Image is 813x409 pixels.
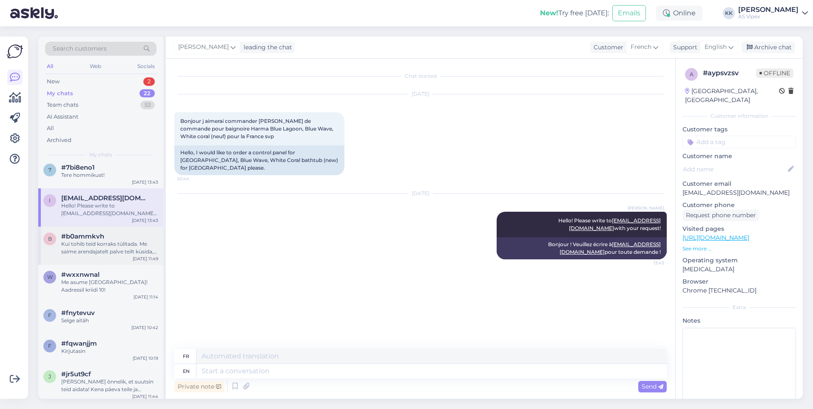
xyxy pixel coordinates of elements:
p: Notes [682,316,796,325]
span: Offline [756,68,793,78]
div: Hello! Please write to [EMAIL_ADDRESS][DOMAIN_NAME] with your request! [61,202,158,217]
p: See more ... [682,245,796,253]
div: fr [183,349,189,364]
div: [DATE] 13:43 [132,179,158,185]
div: AS Vipex [738,13,799,20]
div: [DATE] 10:19 [133,355,158,361]
p: Customer name [682,152,796,161]
div: Kirjutasin [61,347,158,355]
div: KK [723,7,735,19]
div: New [47,77,60,86]
div: Online [656,6,702,21]
span: [PERSON_NAME] [628,205,664,211]
div: [DATE] 11:14 [134,294,158,300]
div: Support [670,43,697,52]
span: #jr5ut9cf [61,370,91,378]
span: b [48,236,52,242]
div: leading the chat [240,43,292,52]
div: Selge aitäh [61,317,158,324]
div: Kui tohib teid korraks tülitada. Me saime arendajatelt palve teilt küsida, kas te saite e-mail te... [61,240,158,256]
p: [MEDICAL_DATA] [682,265,796,274]
div: 53 [140,101,155,109]
div: Archive chat [742,42,795,53]
input: Add name [683,165,786,174]
a: [EMAIL_ADDRESS][DOMAIN_NAME] [569,217,661,231]
div: 2 [143,77,155,86]
span: f [48,343,51,349]
span: 20:44 [177,176,209,182]
div: [DATE] 11:44 [132,393,158,400]
div: Customer [590,43,623,52]
span: [PERSON_NAME] [178,43,229,52]
div: Extra [682,304,796,311]
span: #wxxnwnal [61,271,99,278]
span: #fqwanjjm [61,340,97,347]
span: #b0ammkvh [61,233,104,240]
div: Archived [47,136,71,145]
div: [DATE] 10:42 [131,324,158,331]
div: AI Assistant [47,113,78,121]
div: [DATE] 11:49 [133,256,158,262]
span: iron63260@outlook.fr [61,194,150,202]
button: Emails [612,5,646,21]
a: [URL][DOMAIN_NAME] [682,234,749,241]
div: 22 [139,89,155,98]
p: Customer email [682,179,796,188]
p: Chrome [TECHNICAL_ID] [682,286,796,295]
div: Team chats [47,101,78,109]
div: en [183,364,190,378]
div: [PERSON_NAME] õnnelik, et suutsin teid aidata! Kena päeva teile ja külastage meid jälle! [61,378,158,393]
p: [EMAIL_ADDRESS][DOMAIN_NAME] [682,188,796,197]
div: Bonjour ! Veuillez écrire à pour toute demande ! [497,237,667,259]
span: 13:43 [632,260,664,266]
div: Socials [136,61,156,72]
span: Hello! Please write to with your request! [558,217,661,231]
div: [DATE] [174,90,667,98]
div: Me asume [GEOGRAPHIC_DATA]! Aadressil kriidi 10! [61,278,158,294]
div: [DATE] [174,190,667,197]
span: i [49,197,51,204]
p: Visited pages [682,224,796,233]
a: [PERSON_NAME]AS Vipex [738,6,808,20]
div: [GEOGRAPHIC_DATA], [GEOGRAPHIC_DATA] [685,87,779,105]
div: # aypsvzsv [703,68,756,78]
span: #7bi8eno1 [61,164,95,171]
input: Add a tag [682,136,796,148]
div: Customer information [682,112,796,120]
div: My chats [47,89,73,98]
span: English [705,43,727,52]
div: All [47,124,54,133]
div: Private note [174,381,225,392]
div: Chat started [174,72,667,80]
div: Tere hommikust! [61,171,158,179]
span: My chats [89,151,112,159]
span: French [631,43,651,52]
div: [PERSON_NAME] [738,6,799,13]
div: [DATE] 13:43 [132,217,158,224]
div: Web [88,61,103,72]
p: Operating system [682,256,796,265]
span: #fnytevuv [61,309,95,317]
span: Search customers [53,44,107,53]
span: 7 [48,167,51,173]
p: Customer phone [682,201,796,210]
div: Hello, I would like to order a control panel for [GEOGRAPHIC_DATA], Blue Wave, White Coral bathtu... [174,145,344,175]
span: j [48,373,51,380]
p: Browser [682,277,796,286]
div: Try free [DATE]: [540,8,609,18]
span: f [48,312,51,318]
span: w [47,274,53,280]
img: Askly Logo [7,43,23,60]
div: Request phone number [682,210,759,221]
span: Send [642,383,663,390]
b: New! [540,9,558,17]
span: Bonjour j aimerai commander [PERSON_NAME] de commande pour baignoire Harma Blue Lagoon, Blue Wave... [180,118,335,139]
span: a [690,71,694,77]
div: All [45,61,55,72]
p: Customer tags [682,125,796,134]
